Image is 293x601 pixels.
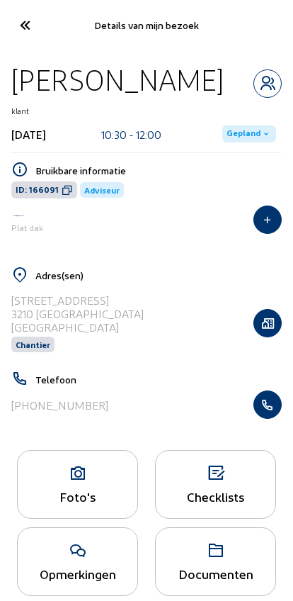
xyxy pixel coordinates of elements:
div: Foto's [18,489,137,504]
div: [STREET_ADDRESS] [11,293,144,307]
h5: Telefoon [35,373,282,386]
h5: Bruikbare informatie [35,164,282,176]
div: [GEOGRAPHIC_DATA] [11,320,144,334]
div: [PHONE_NUMBER] [11,398,108,412]
span: Chantier [16,339,50,349]
span: Adviseur [84,185,120,195]
div: [PERSON_NAME] [11,62,224,98]
div: 10:30 - 12:00 [101,128,161,141]
div: klant [11,106,29,116]
span: Plat dak [11,223,43,232]
div: [DATE] [11,128,46,141]
div: 3210 [GEOGRAPHIC_DATA] [11,307,144,320]
h5: Adres(sen) [35,269,282,281]
img: Iso Protect [11,214,25,218]
span: ID: 166091 [16,184,59,196]
div: Opmerkingen [18,566,137,581]
div: Documenten [156,566,275,581]
div: Details van mijn bezoek [49,19,244,31]
div: Checklists [156,489,275,504]
span: Gepland [226,128,260,140]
